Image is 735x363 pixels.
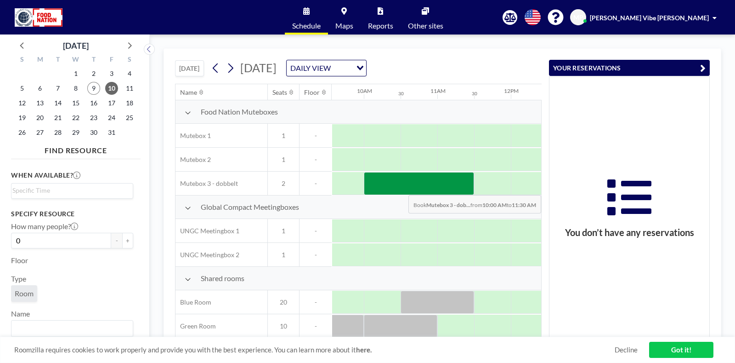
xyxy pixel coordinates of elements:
button: YOUR RESERVATIONS [549,60,710,76]
span: - [300,132,332,140]
span: Roomzilla requires cookies to work properly and provide you with the best experience. You can lea... [14,346,615,354]
span: Sunday, October 26, 2025 [16,126,28,139]
span: Monday, October 6, 2025 [34,82,46,95]
span: 20 [268,298,299,306]
span: Sunday, October 12, 2025 [16,97,28,109]
span: Saturday, October 4, 2025 [123,67,136,80]
span: Monday, October 13, 2025 [34,97,46,109]
span: UNGC Meetingbox 1 [175,227,239,235]
span: MP [573,13,583,22]
span: Wednesday, October 22, 2025 [69,111,82,124]
span: Global Compact Meetingboxes [201,202,299,212]
span: Thursday, October 30, 2025 [87,126,100,139]
button: - [111,233,122,248]
span: Friday, October 3, 2025 [105,67,118,80]
span: 2 [268,179,299,188]
span: Saturday, October 11, 2025 [123,82,136,95]
span: - [300,179,332,188]
label: Type [11,274,26,283]
img: organization-logo [15,8,62,27]
div: M [31,54,49,66]
span: Saturday, October 18, 2025 [123,97,136,109]
span: Green Room [175,322,216,330]
div: F [102,54,120,66]
div: Name [180,88,197,97]
label: Floor [11,256,28,265]
span: Thursday, October 23, 2025 [87,111,100,124]
span: Thursday, October 9, 2025 [87,82,100,95]
span: Thursday, October 2, 2025 [87,67,100,80]
span: Mutebox 2 [175,156,211,164]
span: Reports [368,22,393,29]
label: Name [11,309,30,318]
span: Tuesday, October 7, 2025 [51,82,64,95]
span: [DATE] [240,61,277,75]
span: Food Nation Muteboxes [201,107,278,116]
a: Got it! [649,342,713,358]
span: 1 [268,156,299,164]
div: T [85,54,102,66]
span: Monday, October 27, 2025 [34,126,46,139]
span: UNGC Meetingbox 2 [175,251,239,259]
div: W [67,54,85,66]
b: 11:30 AM [512,202,536,208]
span: - [300,227,332,235]
span: - [300,322,332,330]
span: Shared rooms [201,274,244,283]
span: Wednesday, October 1, 2025 [69,67,82,80]
span: Friday, October 24, 2025 [105,111,118,124]
span: Wednesday, October 8, 2025 [69,82,82,95]
a: Decline [615,346,638,354]
span: Tuesday, October 21, 2025 [51,111,64,124]
div: Floor [304,88,320,97]
div: S [120,54,138,66]
span: DAILY VIEW [288,62,333,74]
span: Wednesday, October 15, 2025 [69,97,82,109]
span: Book from to [408,195,541,213]
span: Mutebox 1 [175,132,211,140]
span: Friday, October 17, 2025 [105,97,118,109]
span: Room [15,289,34,298]
span: Friday, October 31, 2025 [105,126,118,139]
span: Thursday, October 16, 2025 [87,97,100,109]
input: Search for option [12,323,128,334]
div: Seats [272,88,287,97]
span: - [300,251,332,259]
h3: Specify resource [11,210,133,218]
span: 10 [268,322,299,330]
h4: FIND RESOURCE [11,142,141,155]
b: 10:00 AM [482,202,507,208]
span: 1 [268,251,299,259]
span: Saturday, October 25, 2025 [123,111,136,124]
span: Tuesday, October 28, 2025 [51,126,64,139]
input: Search for option [334,62,351,74]
div: 12PM [504,87,519,94]
button: [DATE] [175,60,204,76]
input: Search for option [12,185,128,196]
div: 11AM [430,87,446,94]
label: How many people? [11,222,78,231]
a: here. [356,346,372,354]
button: + [122,233,133,248]
span: Other sites [408,22,443,29]
div: S [13,54,31,66]
span: Schedule [292,22,321,29]
span: Maps [335,22,353,29]
span: - [300,298,332,306]
span: Friday, October 10, 2025 [105,82,118,95]
span: - [300,156,332,164]
span: Blue Room [175,298,211,306]
span: Sunday, October 19, 2025 [16,111,28,124]
h3: You don’t have any reservations [549,227,709,238]
div: Search for option [11,184,133,197]
span: Monday, October 20, 2025 [34,111,46,124]
div: T [49,54,67,66]
span: 1 [268,132,299,140]
div: 30 [472,91,477,97]
b: Mutebox 3 - dob... [426,202,470,208]
span: [PERSON_NAME] Vibe [PERSON_NAME] [590,14,709,22]
div: [DATE] [63,39,89,52]
span: Wednesday, October 29, 2025 [69,126,82,139]
span: Mutebox 3 - dobbelt [175,179,238,188]
span: Sunday, October 5, 2025 [16,82,28,95]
